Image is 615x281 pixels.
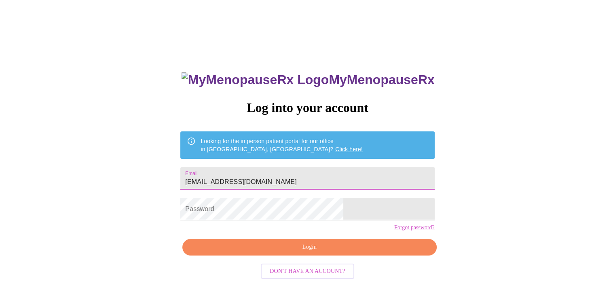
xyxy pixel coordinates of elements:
[182,72,435,87] h3: MyMenopauseRx
[182,72,329,87] img: MyMenopauseRx Logo
[259,267,356,274] a: Don't have an account?
[180,100,434,115] h3: Log into your account
[261,264,354,279] button: Don't have an account?
[270,266,345,277] span: Don't have an account?
[201,134,363,156] div: Looking for the in person patient portal for our office in [GEOGRAPHIC_DATA], [GEOGRAPHIC_DATA]?
[192,242,427,252] span: Login
[335,146,363,152] a: Click here!
[394,224,435,231] a: Forgot password?
[182,239,436,256] button: Login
